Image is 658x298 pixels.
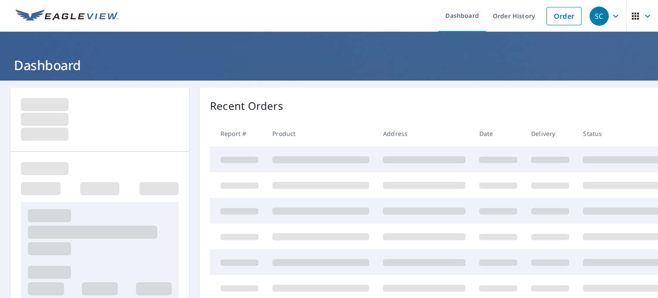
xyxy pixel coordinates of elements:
[524,121,576,146] th: Delivery
[376,121,472,146] th: Address
[546,7,582,25] a: Order
[16,10,119,23] img: EV Logo
[210,121,265,146] th: Report #
[210,98,283,114] p: Recent Orders
[590,7,609,26] div: SC
[10,56,648,74] h1: Dashboard
[265,121,376,146] th: Product
[472,121,524,146] th: Date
